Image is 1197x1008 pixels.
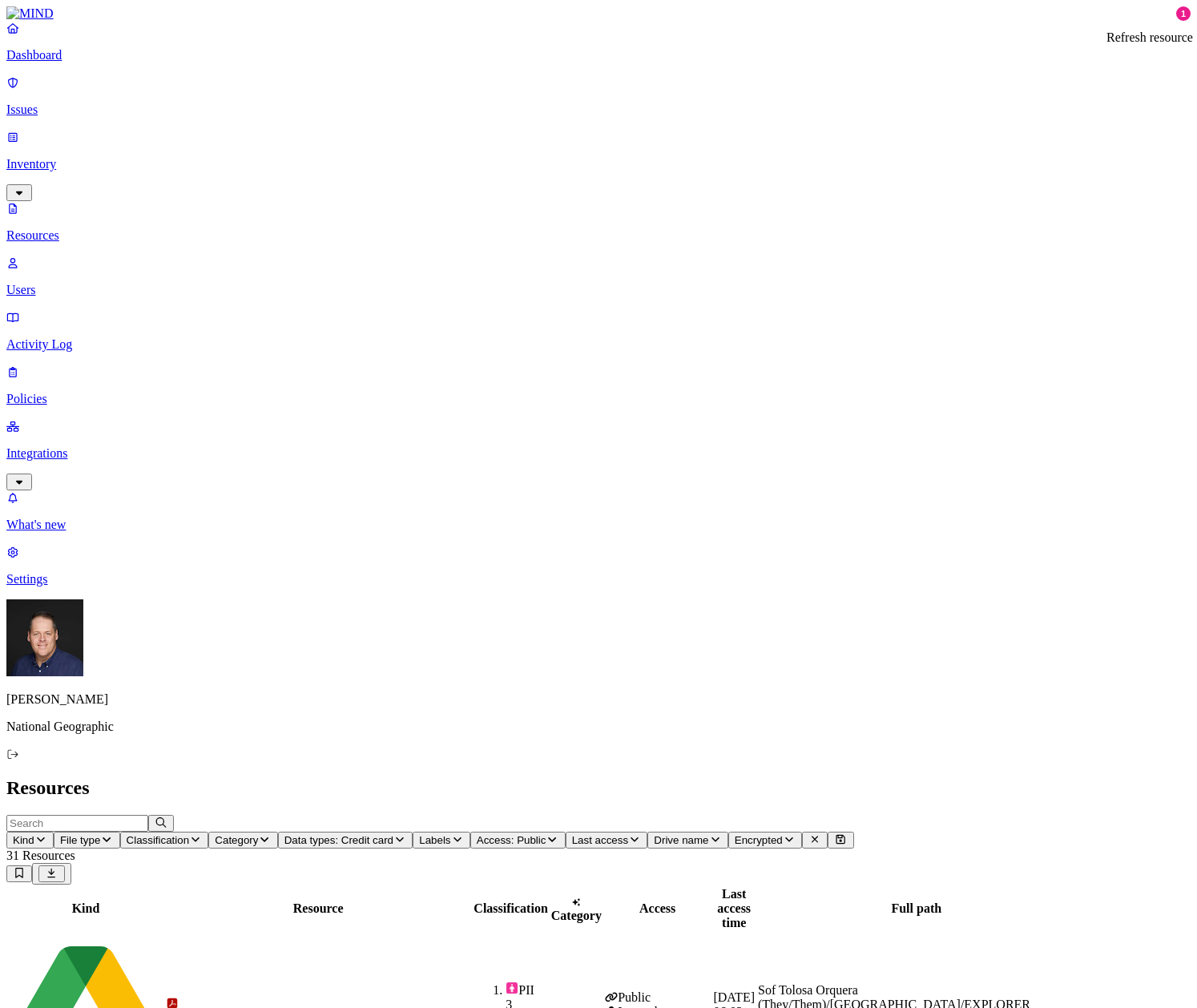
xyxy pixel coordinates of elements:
span: Access: Public [477,834,546,846]
div: Last access time [713,887,755,930]
span: Encrypted [735,834,783,846]
input: Search [6,815,148,832]
span: Classification [127,834,190,846]
div: Resource [166,901,470,916]
p: Dashboard [6,48,1191,62]
img: Mark DeCarlo [6,599,83,676]
span: 31 Resources [6,849,75,862]
p: Integrations [6,446,1191,461]
span: Labels [419,834,450,846]
span: Kind [13,834,34,846]
span: Category [551,909,602,922]
img: pii [506,982,518,994]
h2: Resources [6,777,1191,799]
p: What's new [6,518,1191,532]
p: Users [6,283,1191,297]
div: Full path [758,901,1075,916]
p: [PERSON_NAME] [6,692,1191,707]
div: Access [605,901,711,916]
div: Classification [474,901,547,916]
p: Settings [6,572,1191,587]
span: Last access [572,834,628,846]
p: National Geographic [6,720,1191,734]
div: Refresh resource [1106,30,1193,45]
span: Category [215,834,258,846]
span: Data types: Credit card [284,834,393,846]
p: Activity Log [6,337,1191,352]
p: Issues [6,103,1191,117]
p: Resources [6,228,1191,243]
div: PII [506,982,547,998]
div: 1 [1176,6,1191,21]
span: Drive name [654,834,708,846]
p: Policies [6,392,1191,406]
div: Kind [9,901,163,916]
p: Inventory [6,157,1191,171]
span: File type [60,834,100,846]
img: MIND [6,6,54,21]
div: Public [605,990,711,1005]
